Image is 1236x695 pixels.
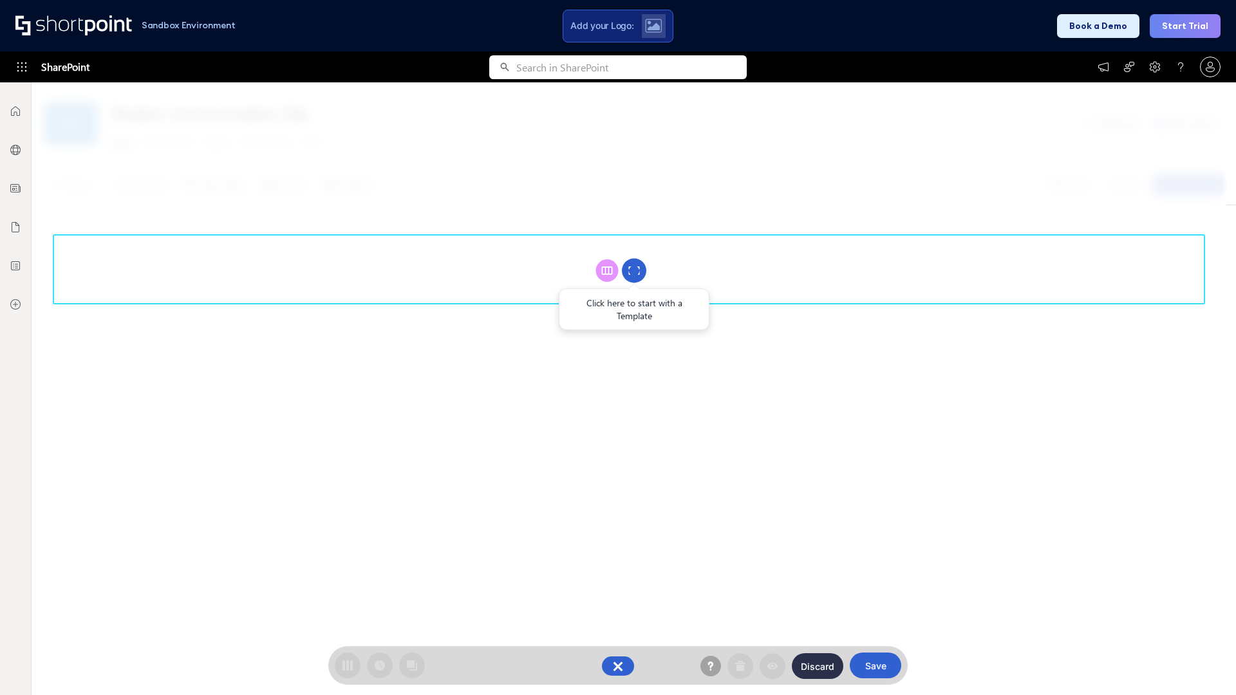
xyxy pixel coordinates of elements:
[850,653,901,678] button: Save
[142,22,236,29] h1: Sandbox Environment
[645,19,662,33] img: Upload logo
[570,20,633,32] span: Add your Logo:
[516,55,747,79] input: Search in SharePoint
[1150,14,1221,38] button: Start Trial
[1057,14,1139,38] button: Book a Demo
[792,653,843,679] button: Discard
[1172,633,1236,695] iframe: Chat Widget
[41,51,89,82] span: SharePoint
